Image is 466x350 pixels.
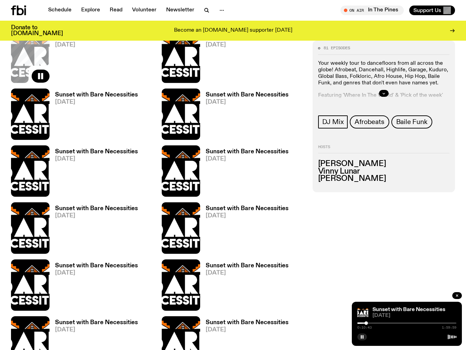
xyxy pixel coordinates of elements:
a: Afrobeats [350,115,389,128]
img: Bare Necessities [11,202,50,254]
span: Baile Funk [396,118,427,126]
span: [DATE] [55,270,138,276]
h3: Sunset with Bare Necessities [206,263,289,269]
span: [DATE] [206,270,289,276]
button: On AirIn The Pines [340,6,404,15]
p: Your weekly tour to dancefloors from all across the globe! Afrobeat, Dancehall, Highlife, Garage,... [318,60,449,87]
span: [DATE] [206,156,289,162]
h3: Sunset with Bare Necessities [55,320,138,326]
h3: Sunset with Bare Necessities [55,92,138,98]
a: Sunset with Bare Necessities[DATE] [200,263,289,311]
span: [DATE] [372,313,456,318]
h3: Sunset with Bare Necessities [55,263,138,269]
span: [DATE] [55,99,138,105]
a: Newsletter [162,6,198,15]
a: Sunset with Bare Necessities[DATE] [50,263,138,311]
img: Bare Necessities [11,259,50,311]
img: Bare Necessities [162,259,200,311]
h3: Sunset with Bare Necessities [206,206,289,212]
a: Explore [77,6,104,15]
a: Sunset with Bare Necessities[DATE] [200,206,289,254]
a: Volunteer [128,6,161,15]
h3: Sunset with Bare Necessities [55,206,138,212]
a: DJ Mix [318,115,348,128]
a: Baile Funk [391,115,432,128]
h2: Hosts [318,145,449,153]
span: [DATE] [206,99,289,105]
a: Sunset with Bare Necessities[DATE] [50,206,138,254]
button: Support Us [409,6,455,15]
span: [DATE] [55,213,138,219]
img: Bare Necessities [162,202,200,254]
a: Read [106,6,127,15]
img: Bare Necessities [162,31,200,83]
a: Sunset with Bare Necessities[DATE] [200,149,289,197]
img: Bare Necessities [162,89,200,140]
p: Become an [DOMAIN_NAME] supporter [DATE] [174,28,292,34]
img: Bare Necessities [11,89,50,140]
img: Bare Necessities [11,145,50,197]
span: DJ Mix [322,118,344,126]
h3: [PERSON_NAME] [318,175,449,183]
span: [DATE] [55,327,138,333]
h3: Sunset with Bare Necessities [206,92,289,98]
img: Bare Necessities [162,145,200,197]
h3: Sunset with Bare Necessities [55,149,138,155]
span: 81 episodes [324,46,350,50]
a: Sunset with Bare Necessities[DATE] [50,149,138,197]
img: Bare Necessities [357,307,368,318]
a: Sunset with Bare Necessities[DATE] [50,92,138,140]
a: Sunset with Bare Necessities [372,307,445,312]
span: Afrobeats [355,118,384,126]
span: Support Us [413,7,441,13]
span: [DATE] [55,156,138,162]
span: [DATE] [55,42,138,48]
h3: Sunset with Bare Necessities [206,149,289,155]
h3: [PERSON_NAME] [318,160,449,168]
a: Sunset with Bare Necessities[DATE] [200,92,289,140]
span: 1:59:59 [442,326,456,329]
span: [DATE] [206,327,289,333]
h3: Vinny Lunar [318,168,449,175]
a: Schedule [44,6,76,15]
h3: Sunset with Bare Necessities [206,320,289,326]
a: Sunset with Bare Necessities[DATE] [200,35,289,83]
span: [DATE] [206,42,289,48]
h3: Donate to [DOMAIN_NAME] [11,25,63,37]
a: Sunset with Bare Necessities[DATE] [50,35,138,83]
span: [DATE] [206,213,289,219]
span: 0:10:43 [357,326,372,329]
